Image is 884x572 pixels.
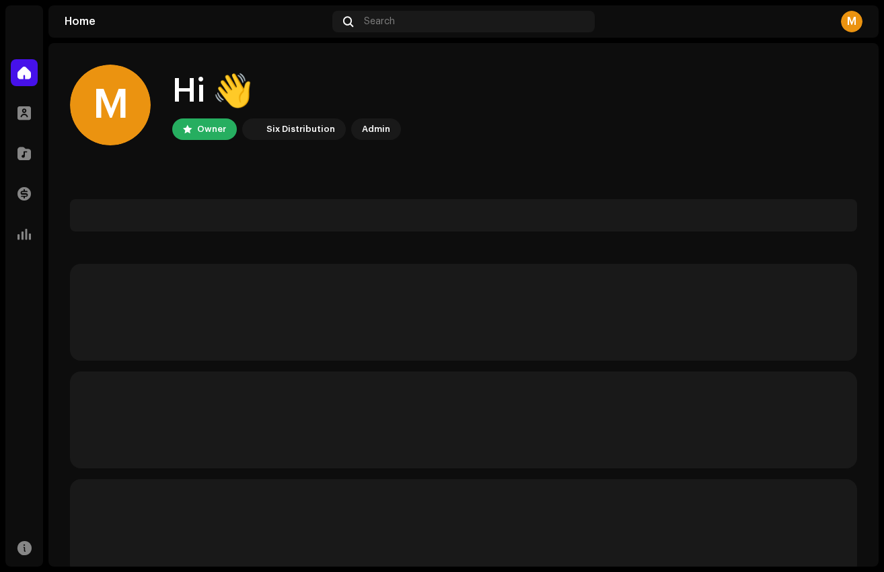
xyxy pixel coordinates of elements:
[172,70,401,113] div: Hi 👋
[70,65,151,145] div: M
[362,121,390,137] div: Admin
[266,121,335,137] div: Six Distribution
[245,121,261,137] img: fabd7685-461d-4ec7-a3a2-b7df7d31ef80
[65,16,327,27] div: Home
[364,16,395,27] span: Search
[197,121,226,137] div: Owner
[841,11,862,32] div: M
